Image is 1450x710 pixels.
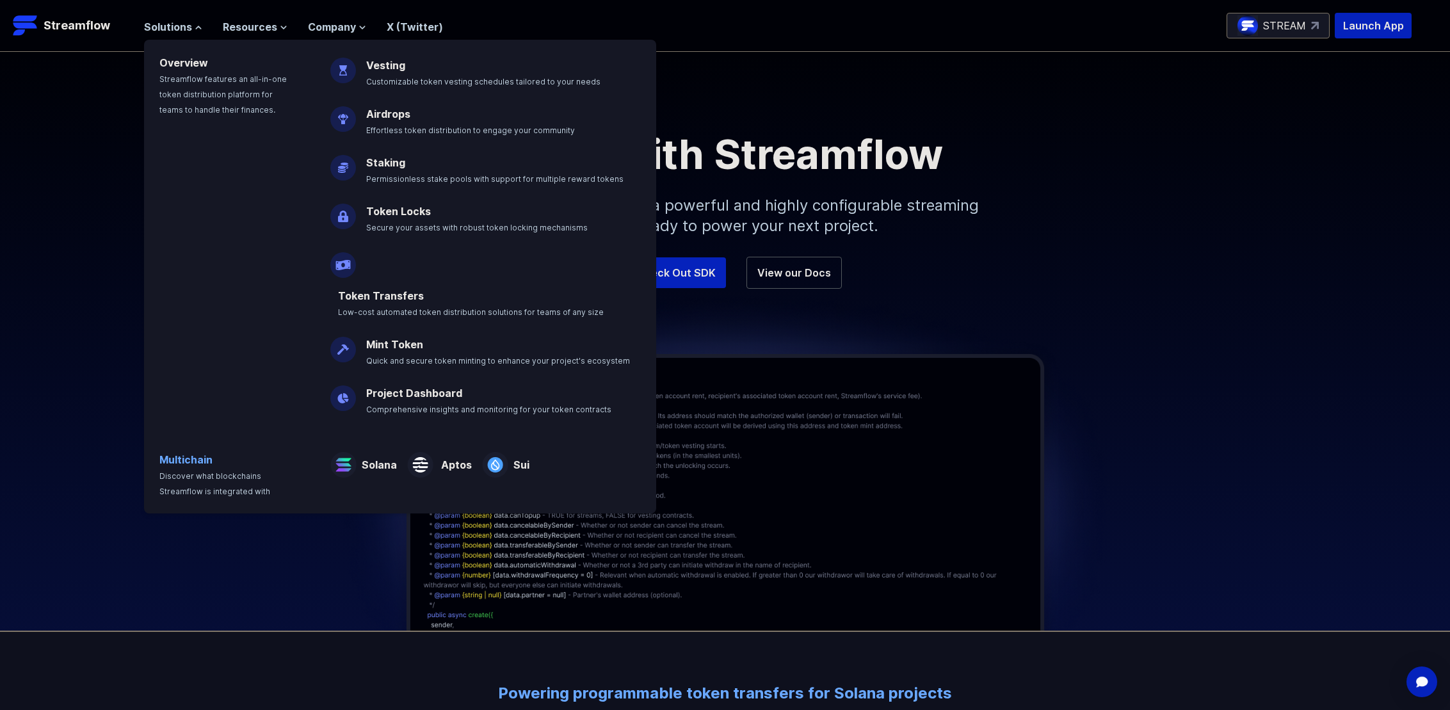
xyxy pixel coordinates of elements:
img: Streamflow Logo [13,13,38,38]
img: Vesting [330,47,356,83]
a: Check Out SDK [609,257,726,288]
img: streamflow-logo-circle.png [1237,15,1258,36]
img: Token Locks [330,193,356,229]
a: Staking [366,156,405,169]
h2: Powering programmable token transfers for Solana projects [10,683,1440,704]
h1: Build with Streamflow [437,134,1013,175]
span: Secure your assets with robust token locking mechanisms [366,223,588,232]
p: Streamflow [44,17,110,35]
span: Effortless token distribution to engage your community [366,125,575,135]
button: Launch App [1335,13,1412,38]
a: Solana [357,447,397,472]
a: Token Locks [366,205,431,218]
button: Company [308,19,366,35]
span: Quick and secure token minting to enhance your project's ecosystem [366,356,630,366]
span: Customizable token vesting schedules tailored to your needs [366,77,600,86]
img: Mint Token [330,327,356,362]
a: Vesting [366,59,405,72]
span: Company [308,19,356,35]
a: Sui [508,447,529,472]
a: STREAM [1227,13,1330,38]
button: Resources [223,19,287,35]
span: Comprehensive insights and monitoring for your token contracts [366,405,611,414]
a: Overview [159,56,208,69]
img: Sui [482,442,508,478]
span: Low-cost automated token distribution solutions for teams of any size [338,307,604,317]
img: Project Dashboard [330,375,356,411]
a: Aptos [433,447,472,472]
a: Streamflow [13,13,131,38]
p: STREAM [1263,18,1306,33]
div: Open Intercom Messenger [1406,666,1437,697]
span: Discover what blockchains Streamflow is integrated with [159,471,270,496]
span: Resources [223,19,277,35]
span: Solutions [144,19,192,35]
p: Streamflow's protocol is a powerful and highly configurable streaming primitive ready to power yo... [450,175,1001,257]
span: Permissionless stake pools with support for multiple reward tokens [366,174,624,184]
a: Multichain [159,453,213,466]
img: top-right-arrow.svg [1311,22,1319,29]
button: Solutions [144,19,202,35]
a: X (Twitter) [387,20,443,33]
a: Mint Token [366,338,423,351]
a: Project Dashboard [366,387,462,399]
span: Streamflow features an all-in-one token distribution platform for teams to handle their finances. [159,74,287,115]
a: View our Docs [746,257,842,289]
a: Airdrops [366,108,410,120]
img: Solana [330,442,357,478]
img: Staking [330,145,356,181]
img: Payroll [330,242,356,278]
a: Token Transfers [338,289,424,302]
img: Aptos [407,442,433,478]
img: Airdrops [330,96,356,132]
